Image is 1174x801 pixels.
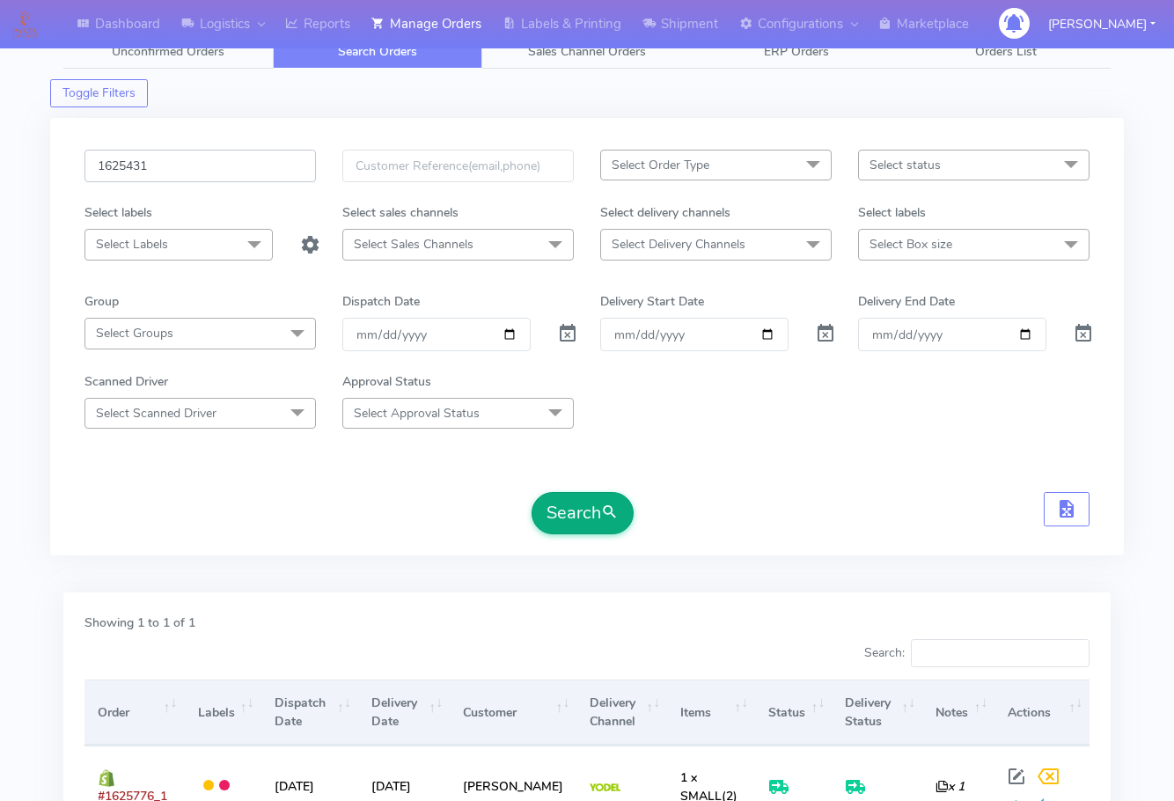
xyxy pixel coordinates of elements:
[261,680,358,746] th: Dispatch Date: activate to sort column ascending
[354,236,473,253] span: Select Sales Channels
[84,372,168,391] label: Scanned Driver
[354,405,480,422] span: Select Approval Status
[864,639,1090,667] label: Search:
[590,783,620,792] img: Yodel
[612,157,709,173] span: Select Order Type
[532,492,634,534] button: Search
[96,405,216,422] span: Select Scanned Driver
[84,614,195,632] label: Showing 1 to 1 of 1
[994,680,1090,746] th: Actions: activate to sort column ascending
[1035,6,1169,42] button: [PERSON_NAME]
[922,680,994,746] th: Notes: activate to sort column ascending
[342,150,574,182] input: Customer Reference(email,phone)
[528,43,646,60] span: Sales Channel Orders
[612,236,745,253] span: Select Delivery Channels
[858,292,955,311] label: Delivery End Date
[450,680,576,746] th: Customer: activate to sort column ascending
[98,769,115,787] img: shopify.png
[755,680,832,746] th: Status: activate to sort column ascending
[764,43,829,60] span: ERP Orders
[342,203,459,222] label: Select sales channels
[869,157,941,173] span: Select status
[84,680,184,746] th: Order: activate to sort column ascending
[936,778,965,795] i: x 1
[96,236,168,253] span: Select Labels
[84,292,119,311] label: Group
[342,292,420,311] label: Dispatch Date
[50,79,148,107] button: Toggle Filters
[869,236,952,253] span: Select Box size
[832,680,922,746] th: Delivery Status: activate to sort column ascending
[600,203,730,222] label: Select delivery channels
[858,203,926,222] label: Select labels
[342,372,431,391] label: Approval Status
[63,34,1111,69] ul: Tabs
[358,680,450,746] th: Delivery Date: activate to sort column ascending
[112,43,224,60] span: Unconfirmed Orders
[975,43,1037,60] span: Orders List
[84,203,152,222] label: Select labels
[600,292,704,311] label: Delivery Start Date
[84,150,316,182] input: Order Id
[184,680,260,746] th: Labels: activate to sort column ascending
[911,639,1090,667] input: Search:
[576,680,667,746] th: Delivery Channel: activate to sort column ascending
[338,43,417,60] span: Search Orders
[667,680,755,746] th: Items: activate to sort column ascending
[96,325,173,342] span: Select Groups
